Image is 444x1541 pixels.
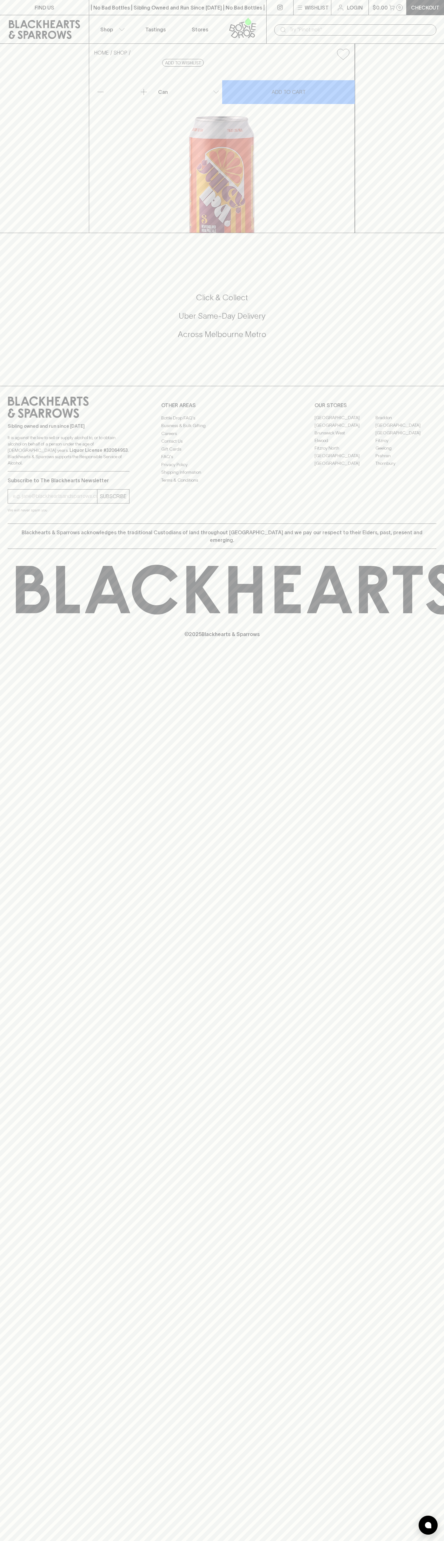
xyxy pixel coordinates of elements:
[145,26,166,33] p: Tastings
[8,434,129,466] p: It is against the law to sell or supply alcohol to, or to obtain alcohol on behalf of a person un...
[375,429,436,437] a: [GEOGRAPHIC_DATA]
[315,429,375,437] a: Brunswick West
[161,445,283,453] a: Gift Cards
[375,460,436,467] a: Thornbury
[375,414,436,422] a: Braddon
[8,329,436,340] h5: Across Melbourne Metro
[347,4,363,11] p: Login
[158,88,168,96] p: Can
[94,50,109,55] a: HOME
[272,88,306,96] p: ADD TO CART
[89,15,134,43] button: Shop
[375,422,436,429] a: [GEOGRAPHIC_DATA]
[315,422,375,429] a: [GEOGRAPHIC_DATA]
[161,469,283,476] a: Shipping Information
[161,430,283,437] a: Careers
[161,476,283,484] a: Terms & Conditions
[305,4,329,11] p: Wishlist
[156,86,222,98] div: Can
[161,438,283,445] a: Contact Us
[425,1522,431,1528] img: bubble-icon
[315,445,375,452] a: Fitzroy North
[161,453,283,461] a: FAQ's
[315,414,375,422] a: [GEOGRAPHIC_DATA]
[100,492,127,500] p: SUBSCRIBE
[411,4,440,11] p: Checkout
[100,26,113,33] p: Shop
[335,46,352,62] button: Add to wishlist
[13,491,97,501] input: e.g. jane@blackheartsandsparrows.com.au
[70,448,128,453] strong: Liquor License #32064953
[178,15,222,43] a: Stores
[375,445,436,452] a: Geelong
[35,4,54,11] p: FIND US
[315,401,436,409] p: OUR STORES
[8,311,436,321] h5: Uber Same-Day Delivery
[89,65,355,233] img: 50619.png
[12,529,432,544] p: Blackhearts & Sparrows acknowledges the traditional Custodians of land throughout [GEOGRAPHIC_DAT...
[8,477,129,484] p: Subscribe to The Blackhearts Newsletter
[114,50,127,55] a: SHOP
[315,452,375,460] a: [GEOGRAPHIC_DATA]
[373,4,388,11] p: $0.00
[161,414,283,422] a: Bottle Drop FAQ's
[192,26,208,33] p: Stores
[161,461,283,468] a: Privacy Policy
[161,401,283,409] p: OTHER AREAS
[315,460,375,467] a: [GEOGRAPHIC_DATA]
[8,423,129,429] p: Sibling owned and run since [DATE]
[289,25,431,35] input: Try "Pinot noir"
[315,437,375,445] a: Elwood
[222,80,355,104] button: ADD TO CART
[8,507,129,513] p: We will never spam you
[375,437,436,445] a: Fitzroy
[8,292,436,303] h5: Click & Collect
[398,6,401,9] p: 0
[97,490,129,503] button: SUBSCRIBE
[162,59,204,67] button: Add to wishlist
[133,15,178,43] a: Tastings
[161,422,283,430] a: Business & Bulk Gifting
[8,267,436,373] div: Call to action block
[375,452,436,460] a: Prahran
